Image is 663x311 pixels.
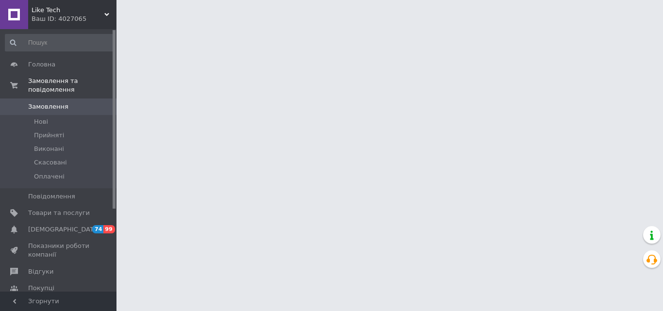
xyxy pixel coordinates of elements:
span: Скасовані [34,158,67,167]
span: Товари та послуги [28,209,90,217]
span: 74 [92,225,103,233]
span: Покупці [28,284,54,293]
span: Like Tech [32,6,104,15]
span: [DEMOGRAPHIC_DATA] [28,225,100,234]
span: Замовлення та повідомлення [28,77,116,94]
span: Відгуки [28,267,53,276]
input: Пошук [5,34,115,51]
span: Оплачені [34,172,65,181]
span: Виконані [34,145,64,153]
span: Прийняті [34,131,64,140]
span: Нові [34,117,48,126]
span: Показники роботи компанії [28,242,90,259]
span: Замовлення [28,102,68,111]
span: 99 [103,225,115,233]
span: Головна [28,60,55,69]
div: Ваш ID: 4027065 [32,15,116,23]
span: Повідомлення [28,192,75,201]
